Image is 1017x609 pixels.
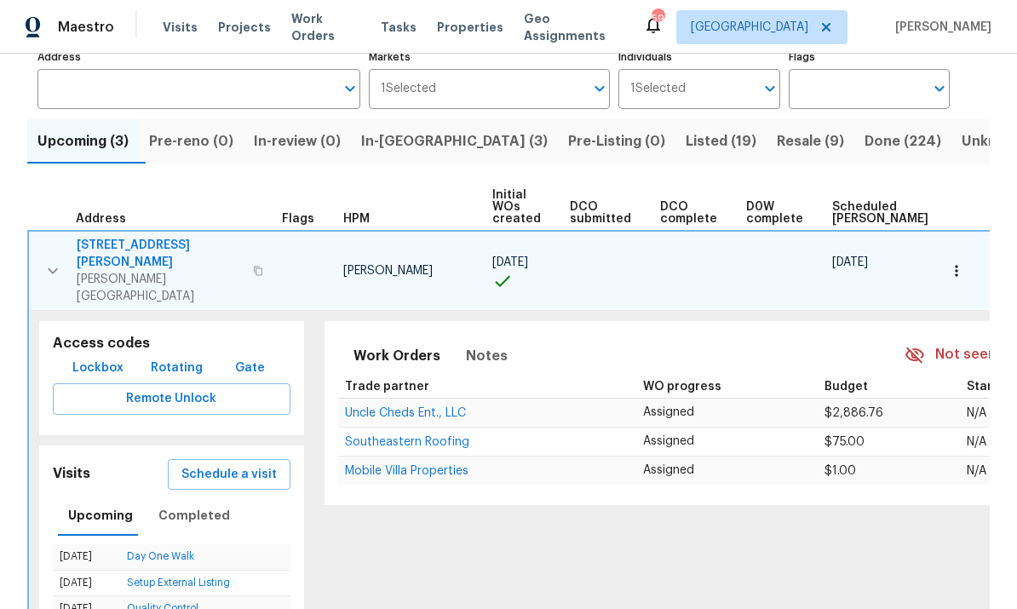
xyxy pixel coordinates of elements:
span: [DATE] [832,256,868,268]
span: [STREET_ADDRESS][PERSON_NAME] [77,237,243,271]
button: Open [758,77,782,101]
span: N/A [967,465,986,477]
span: Listed (19) [686,129,756,153]
td: [DATE] [53,570,120,595]
span: [PERSON_NAME] [343,265,433,277]
div: 59 [652,10,664,27]
button: Open [338,77,362,101]
span: Trade partner [345,381,429,393]
span: Budget [825,381,868,393]
span: Work Orders [353,344,440,368]
h5: Access codes [53,335,290,353]
a: Southeastern Roofing [345,437,469,447]
span: WO progress [643,381,721,393]
span: Properties [437,19,503,36]
span: Uncle Cheds Ent., LLC [345,407,466,419]
span: Start [967,381,997,393]
span: Southeastern Roofing [345,436,469,448]
p: Assigned [643,462,811,480]
span: $1.00 [825,465,856,477]
span: D0W complete [746,201,803,225]
span: Flags [282,213,314,225]
button: Remote Unlock [53,383,290,415]
span: N/A [967,436,986,448]
span: [PERSON_NAME] [888,19,991,36]
span: [GEOGRAPHIC_DATA] [691,19,808,36]
span: Upcoming (3) [37,129,129,153]
td: [DATE] [53,544,120,570]
label: Flags [789,52,950,62]
span: Pre-reno (0) [149,129,233,153]
span: In-review (0) [254,129,341,153]
p: Assigned [643,433,811,451]
a: Mobile Villa Properties [345,466,468,476]
span: N/A [967,407,986,419]
span: Upcoming [68,505,133,526]
span: Pre-Listing (0) [568,129,665,153]
span: In-[GEOGRAPHIC_DATA] (3) [361,129,548,153]
span: $2,886.76 [825,407,883,419]
a: Setup External Listing [127,577,230,588]
span: Projects [218,19,271,36]
label: Markets [369,52,611,62]
span: Remote Unlock [66,388,277,410]
span: Scheduled [PERSON_NAME] [832,201,928,225]
label: Address [37,52,360,62]
span: [PERSON_NAME][GEOGRAPHIC_DATA] [77,271,243,305]
span: Tasks [381,21,417,33]
span: Mobile Villa Properties [345,465,468,477]
span: Work Orders [291,10,360,44]
button: Gate [222,353,277,384]
p: Assigned [643,404,811,422]
span: Geo Assignments [524,10,623,44]
span: HPM [343,213,370,225]
span: 1 Selected [381,82,436,96]
button: Schedule a visit [168,459,290,491]
span: DCO submitted [570,201,631,225]
span: Done (224) [865,129,941,153]
span: Maestro [58,19,114,36]
span: 1 Selected [630,82,686,96]
span: Notes [466,344,508,368]
button: Open [928,77,951,101]
span: Rotating [151,358,203,379]
span: Address [76,213,126,225]
a: Day One Walk [127,551,194,561]
span: Initial WOs created [492,189,541,225]
span: Gate [229,358,270,379]
button: Lockbox [66,353,130,384]
span: Visits [163,19,198,36]
span: $75.00 [825,436,865,448]
span: Resale (9) [777,129,844,153]
button: Rotating [144,353,210,384]
a: Uncle Cheds Ent., LLC [345,408,466,418]
span: [DATE] [492,256,528,268]
span: DCO complete [660,201,717,225]
label: Individuals [618,52,779,62]
span: Schedule a visit [181,464,277,485]
h5: Visits [53,465,90,483]
button: Open [588,77,612,101]
span: Lockbox [72,358,124,379]
span: Completed [158,505,230,526]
